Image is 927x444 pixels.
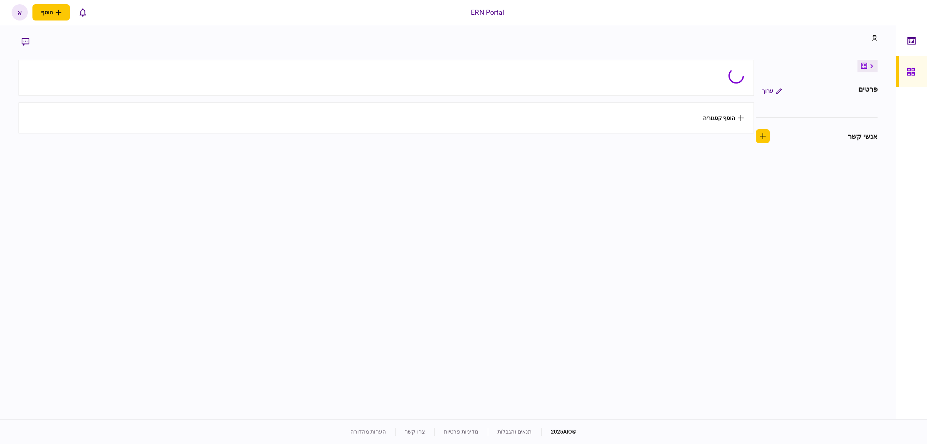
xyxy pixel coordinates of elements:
button: ערוך [756,84,788,98]
a: מדיניות פרטיות [444,429,479,435]
a: צרו קשר [405,429,425,435]
a: הערות מהדורה [350,429,386,435]
button: א [12,4,28,20]
a: תנאים והגבלות [497,429,532,435]
button: פתח תפריט להוספת לקוח [32,4,70,20]
div: © 2025 AIO [541,428,577,436]
button: הוסף קטגוריה [703,115,744,121]
button: פתח רשימת התראות [75,4,91,20]
div: אנשי קשר [848,131,878,142]
div: ERN Portal [471,7,504,17]
div: פרטים [858,84,878,98]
